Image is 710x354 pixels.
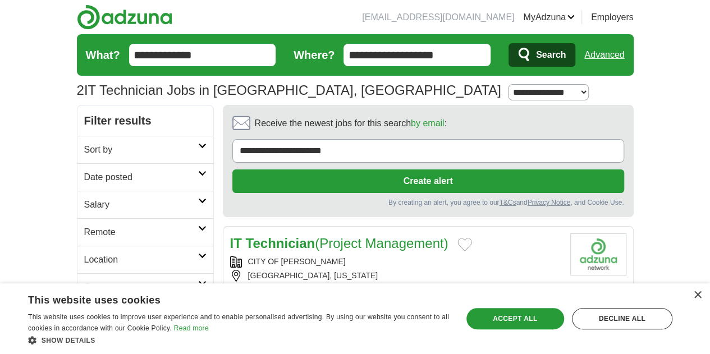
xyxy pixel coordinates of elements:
[77,163,213,191] a: Date posted
[28,313,449,332] span: This website uses cookies to improve user experience and to enable personalised advertising. By u...
[523,11,575,24] a: MyAdzuna
[230,270,561,282] div: [GEOGRAPHIC_DATA], [US_STATE]
[570,233,626,275] img: Company logo
[77,273,213,301] a: Category
[246,236,315,251] strong: Technician
[77,191,213,218] a: Salary
[362,11,514,24] li: [EMAIL_ADDRESS][DOMAIN_NAME]
[255,117,447,130] span: Receive the newest jobs for this search :
[411,118,445,128] a: by email
[84,198,198,212] h2: Salary
[84,281,198,294] h2: Category
[509,43,575,67] button: Search
[584,44,624,66] a: Advanced
[230,256,561,268] div: CITY OF [PERSON_NAME]
[232,169,624,193] button: Create alert
[77,136,213,163] a: Sort by
[572,308,672,329] div: Decline all
[77,80,84,100] span: 2
[527,199,570,206] a: Privacy Notice
[499,199,516,206] a: T&Cs
[230,236,242,251] strong: IT
[693,291,702,300] div: Close
[84,226,198,239] h2: Remote
[457,238,472,251] button: Add to favorite jobs
[230,236,448,251] a: IT Technician(Project Management)
[591,11,634,24] a: Employers
[28,290,422,307] div: This website uses cookies
[28,334,450,346] div: Show details
[174,324,209,332] a: Read more, opens a new window
[86,47,120,63] label: What?
[84,143,198,157] h2: Sort by
[84,253,198,266] h2: Location
[294,47,335,63] label: Where?
[42,337,95,344] span: Show details
[466,308,564,329] div: Accept all
[77,218,213,246] a: Remote
[77,246,213,273] a: Location
[232,197,624,208] div: By creating an alert, you agree to our and , and Cookie Use.
[77,105,213,136] h2: Filter results
[536,44,566,66] span: Search
[77,82,501,98] h1: IT Technician Jobs in [GEOGRAPHIC_DATA], [GEOGRAPHIC_DATA]
[84,171,198,184] h2: Date posted
[77,4,172,30] img: Adzuna logo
